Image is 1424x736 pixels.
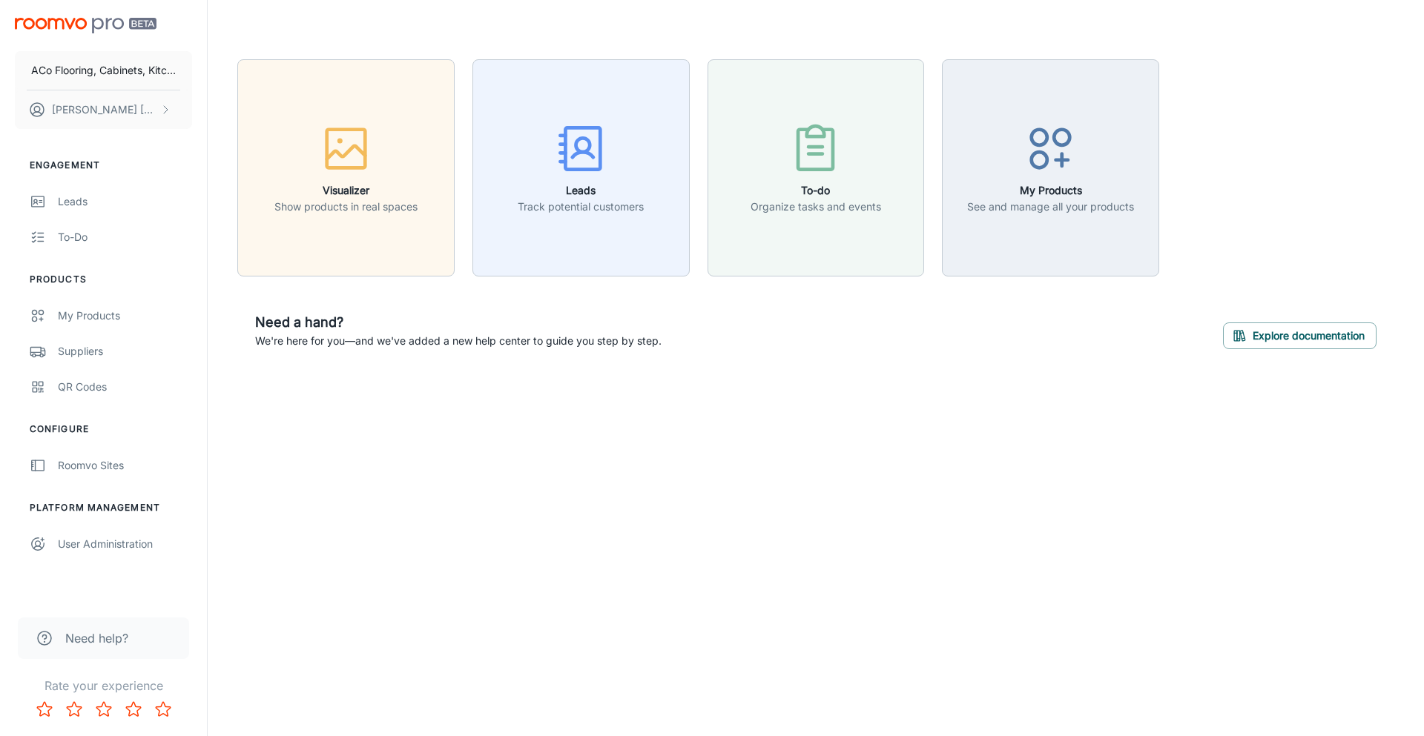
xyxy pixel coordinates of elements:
[1223,322,1377,349] button: Explore documentation
[967,199,1134,215] p: See and manage all your products
[942,59,1159,276] button: My ProductsSee and manage all your products
[58,229,192,245] div: To-do
[708,59,925,276] button: To-doOrganize tasks and events
[15,90,192,129] button: [PERSON_NAME] [PERSON_NAME]
[274,182,418,199] h6: Visualizer
[58,379,192,395] div: QR Codes
[255,312,662,333] h6: Need a hand?
[472,159,690,174] a: LeadsTrack potential customers
[942,159,1159,174] a: My ProductsSee and manage all your products
[518,182,644,199] h6: Leads
[751,199,881,215] p: Organize tasks and events
[518,199,644,215] p: Track potential customers
[1223,327,1377,342] a: Explore documentation
[15,51,192,90] button: ACo Flooring, Cabinets, Kitchens & Baths
[15,18,156,33] img: Roomvo PRO Beta
[52,102,156,118] p: [PERSON_NAME] [PERSON_NAME]
[58,343,192,359] div: Suppliers
[967,182,1134,199] h6: My Products
[58,193,192,210] div: Leads
[751,182,881,199] h6: To-do
[58,308,192,324] div: My Products
[274,199,418,215] p: Show products in real spaces
[255,333,662,349] p: We're here for you—and we've added a new help center to guide you step by step.
[708,159,925,174] a: To-doOrganize tasks and events
[472,59,690,276] button: LeadsTrack potential customers
[237,59,455,276] button: VisualizerShow products in real spaces
[31,62,176,79] p: ACo Flooring, Cabinets, Kitchens & Baths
